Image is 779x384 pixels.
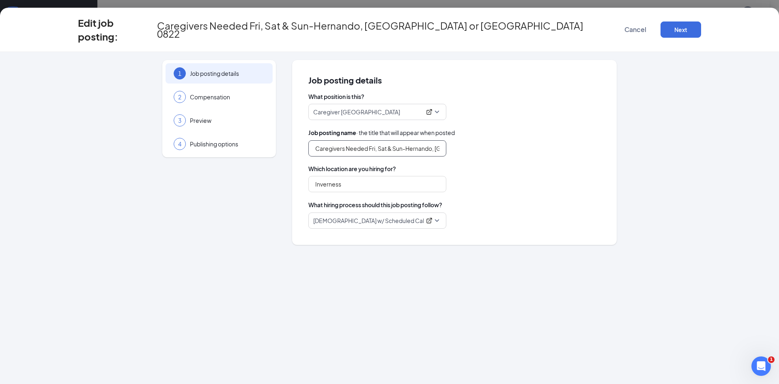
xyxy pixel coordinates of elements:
p: Caregiver [GEOGRAPHIC_DATA] [313,108,400,116]
button: Next [661,21,701,38]
span: 4 [178,140,181,148]
span: 3 [178,116,181,124]
span: · the title that will appear when posted [308,128,455,137]
span: Caregivers Needed Fri, Sat & Sun-Hernando, [GEOGRAPHIC_DATA] or [GEOGRAPHIC_DATA] 0822 [157,21,607,38]
span: Compensation [190,93,265,101]
iframe: Intercom live chat [751,356,771,376]
b: Job posting name [308,129,356,136]
span: Publishing options [190,140,265,148]
span: Preview [190,116,265,124]
h3: Edit job posting: [78,16,155,43]
button: Cancel [615,21,656,38]
svg: ExternalLink [426,109,433,115]
span: Job posting details [308,76,600,84]
span: 1 [768,356,775,363]
div: Jerah w/ Scheduled Calls [313,217,434,225]
span: 1 [178,69,181,77]
svg: ExternalLink [426,217,433,224]
span: 2 [178,93,181,101]
p: [DEMOGRAPHIC_DATA] w/ Scheduled Calls [313,217,424,225]
div: Caregiver Inverness [313,108,434,116]
span: Job posting details [190,69,265,77]
span: Cancel [624,26,646,34]
span: What position is this? [308,92,600,101]
span: What hiring process should this job posting follow? [308,200,442,209]
span: Which location are you hiring for? [308,165,600,173]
